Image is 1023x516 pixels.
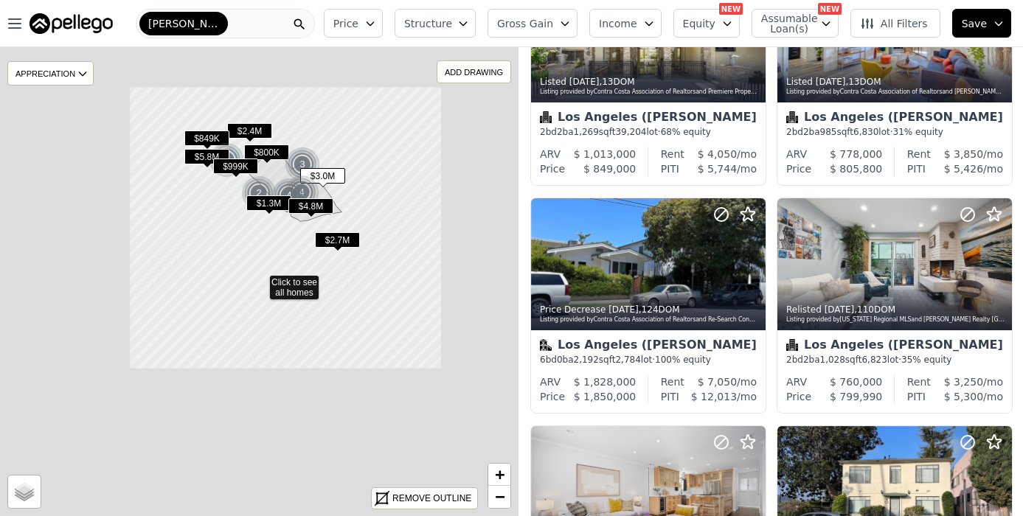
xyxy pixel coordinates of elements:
span: $ 1,828,000 [574,376,637,388]
img: Condominium [786,111,798,123]
div: ARV [786,147,807,161]
div: $800K [244,144,289,166]
a: Price Decrease [DATE],124DOMListing provided byContra Costa Association of Realtorsand Re-Search ... [530,198,765,414]
span: $ 778,000 [830,148,882,160]
div: $849K [184,130,229,152]
span: 6,823 [861,355,887,365]
div: $1.3M [246,195,291,217]
span: Assumable Loan(s) [761,13,808,34]
span: All Filters [860,16,928,31]
div: PITI [661,389,679,404]
div: ARV [540,374,561,389]
img: g1.png [284,175,320,210]
time: 2025-09-11 03:36 [569,77,600,87]
span: Price [333,16,358,31]
button: Equity [673,9,740,38]
div: PITI [661,161,679,176]
img: Pellego [30,13,113,34]
div: Listed , 13 DOM [540,76,758,88]
span: $800K [244,144,289,160]
div: Price [540,161,565,176]
span: $ 805,800 [830,163,882,175]
span: $999K [213,158,258,174]
div: 3 [285,147,320,182]
div: 2 bd 2 ba sqft lot · 35% equity [786,354,1003,366]
button: Save [952,9,1011,38]
div: Relisted , 110 DOM [786,304,1005,315]
time: 2025-09-04 21:35 [608,304,639,315]
a: Relisted [DATE],110DOMListing provided by[US_STATE] Regional MLSand [PERSON_NAME] Realty [GEOGRAP... [777,198,1011,414]
div: Price Decrease , 124 DOM [540,304,758,315]
span: $4.8M [288,198,333,214]
div: 6 bd 0 ba sqft lot · 100% equity [540,354,757,366]
span: 2,784 [615,355,640,365]
img: g1.png [271,178,308,213]
div: /mo [926,161,1003,176]
div: Listing provided by Contra Costa Association of Realtors and [PERSON_NAME] Realty [786,88,1005,97]
span: − [495,487,504,506]
div: 4 [284,175,319,210]
span: Structure [404,16,451,31]
div: Listed , 13 DOM [786,76,1005,88]
span: $1.3M [246,195,291,211]
div: Rent [907,147,931,161]
span: $5.8M [184,149,229,164]
div: ADD DRAWING [437,61,510,83]
button: Assumable Loan(s) [752,9,839,38]
div: Rent [661,374,684,389]
div: /mo [684,374,757,389]
span: $ 5,426 [944,163,983,175]
span: + [495,465,504,484]
div: /mo [679,389,757,404]
div: $2.4M [227,123,272,144]
img: Condominium [540,111,552,123]
span: $ 1,850,000 [574,391,637,402]
span: $3.0M [300,168,345,184]
img: Condominium [786,339,798,351]
button: Gross Gain [488,9,578,38]
div: 2 bd 2 ba sqft lot · 31% equity [786,126,1003,138]
div: 2 [241,175,277,211]
span: $ 5,744 [698,163,737,175]
span: $ 7,050 [698,376,737,388]
div: NEW [818,3,842,15]
a: Layers [8,475,41,508]
span: $ 799,990 [830,391,882,402]
span: 985 [820,127,837,137]
div: ARV [786,374,807,389]
span: $ 3,250 [944,376,983,388]
span: Income [599,16,637,31]
time: 2025-09-04 15:53 [825,304,855,315]
span: $ 760,000 [830,376,882,388]
time: 2025-09-10 23:39 [816,77,846,87]
div: Los Angeles ([PERSON_NAME]) [540,111,757,126]
div: PITI [907,161,926,176]
div: Rent [907,374,931,389]
img: g1.png [209,142,245,178]
div: $4.8M [288,198,333,220]
span: 2,192 [574,355,599,365]
button: Income [589,9,662,38]
div: Price [786,161,811,176]
button: Price [324,9,383,38]
span: 1,269 [574,127,599,137]
div: 4 [271,178,307,213]
span: 6,830 [853,127,878,137]
div: $999K [213,158,258,180]
div: Los Angeles ([PERSON_NAME]) [786,339,1003,354]
div: APPRECIATION [7,61,94,86]
div: Price [540,389,565,404]
span: Gross Gain [497,16,553,31]
div: PITI [907,389,926,404]
button: All Filters [850,9,940,38]
div: $5.8M [184,149,229,170]
div: 6 [209,142,244,178]
div: $3.0M [300,168,345,189]
div: /mo [684,147,757,161]
img: g1.png [241,175,277,211]
button: Structure [395,9,476,38]
span: [PERSON_NAME] ([GEOGRAPHIC_DATA]) [148,16,219,31]
span: $ 12,013 [691,391,737,402]
div: REMOVE OUTLINE [392,492,471,505]
div: Listing provided by Contra Costa Association of Realtors and Premiere Properties, Inc. [540,88,758,97]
